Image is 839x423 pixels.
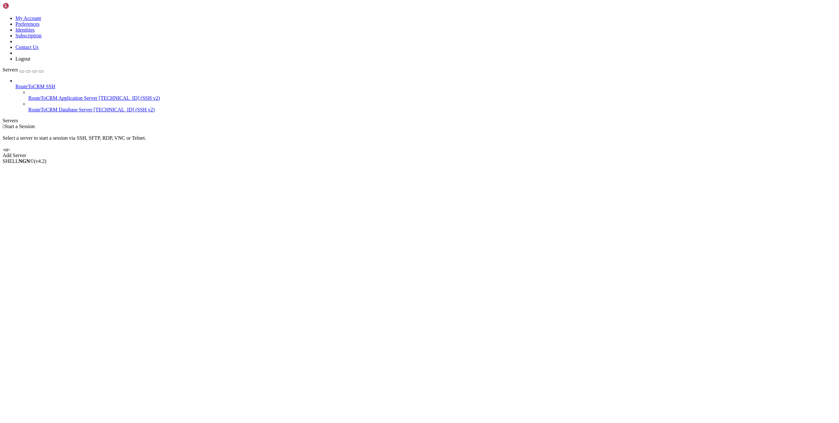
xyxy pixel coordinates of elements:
[28,101,836,113] li: RouteToCRM Database Server [TECHNICAL_ID] (SSH v2)
[15,84,55,89] span: RouteToCRM SSH
[15,84,836,89] a: RouteToCRM SSH
[3,118,836,124] div: Servers
[15,78,836,113] li: RouteToCRM SSH
[15,44,39,50] a: Contact Us
[19,158,30,164] b: NGN
[3,67,44,72] a: Servers
[28,89,836,101] li: RouteToCRM Application Server [TECHNICAL_ID] (SSH v2)
[3,3,40,9] img: Shellngn
[3,124,5,129] span: 
[15,21,40,27] a: Preferences
[3,158,46,164] span: SHELL ©
[3,153,836,158] div: Add Server
[28,107,92,112] span: RouteToCRM Database Server
[99,95,160,101] span: [TECHNICAL_ID] (SSH v2)
[3,129,836,153] div: Select a server to start a session via SSH, SFTP, RDP, VNC or Telnet. -or-
[28,95,97,101] span: RouteToCRM Application Server
[5,124,35,129] span: Start a Session
[34,158,47,164] span: 4.2.0
[15,15,41,21] a: My Account
[15,27,35,33] a: Identities
[15,33,41,38] a: Subscription
[15,56,30,61] a: Logout
[3,67,18,72] span: Servers
[94,107,155,112] span: [TECHNICAL_ID] (SSH v2)
[28,95,836,101] a: RouteToCRM Application Server [TECHNICAL_ID] (SSH v2)
[28,107,836,113] a: RouteToCRM Database Server [TECHNICAL_ID] (SSH v2)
